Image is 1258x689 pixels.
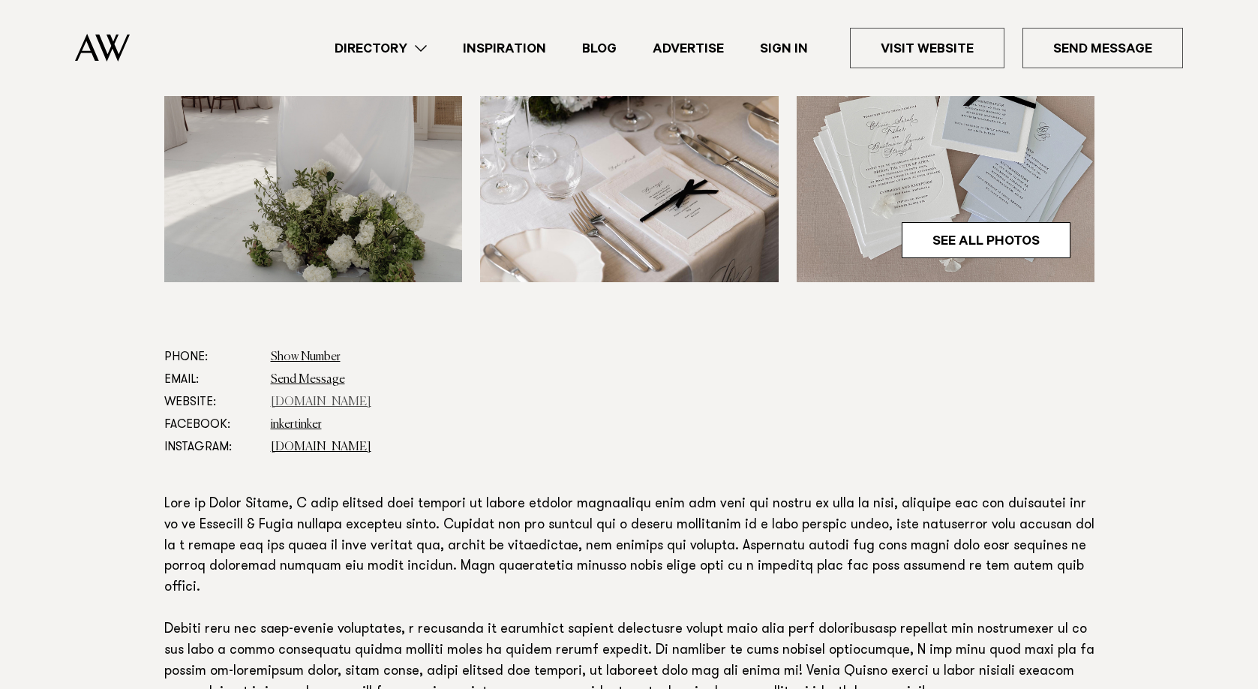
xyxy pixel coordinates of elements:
[164,391,259,414] dt: Website:
[271,351,341,363] a: Show Number
[902,222,1070,258] a: See All Photos
[271,419,322,431] a: inkertinker
[742,38,826,59] a: Sign In
[164,414,259,436] dt: Facebook:
[271,374,345,386] a: Send Message
[164,346,259,369] dt: Phone:
[271,441,371,453] a: [DOMAIN_NAME]
[1022,28,1183,68] a: Send Message
[75,34,130,62] img: Auckland Weddings Logo
[445,38,564,59] a: Inspiration
[164,436,259,459] dt: Instagram:
[564,38,635,59] a: Blog
[635,38,742,59] a: Advertise
[271,396,371,408] a: [DOMAIN_NAME]
[850,28,1004,68] a: Visit Website
[164,369,259,391] dt: Email:
[317,38,445,59] a: Directory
